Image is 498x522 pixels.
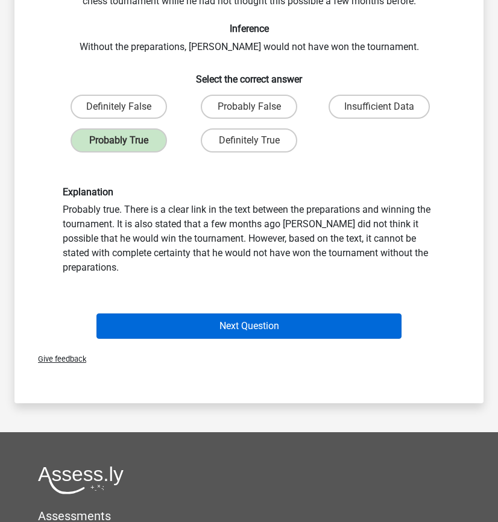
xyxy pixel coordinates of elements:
[201,95,297,119] label: Probably False
[28,354,86,363] span: Give feedback
[54,186,444,275] div: Probably true. There is a clear link in the text between the preparations and winning the tournam...
[63,186,435,198] h6: Explanation
[96,313,402,339] button: Next Question
[201,128,297,153] label: Definitely True
[34,23,464,34] h6: Inference
[34,64,464,85] h6: Select the correct answer
[71,95,167,119] label: Definitely False
[329,95,430,119] label: Insufficient Data
[71,128,167,153] label: Probably True
[38,466,124,494] img: Assessly logo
